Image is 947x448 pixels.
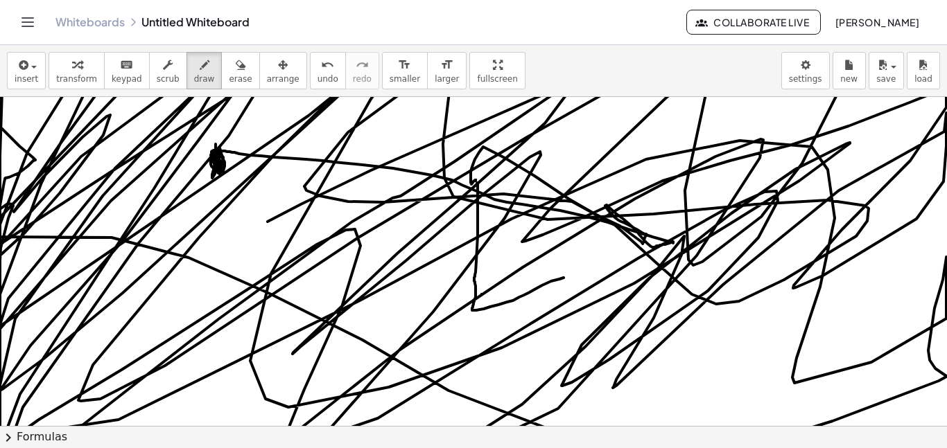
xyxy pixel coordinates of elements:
button: keyboardkeypad [104,52,150,89]
i: format_size [398,57,411,73]
i: format_size [440,57,453,73]
button: undoundo [310,52,346,89]
button: fullscreen [469,52,525,89]
span: erase [229,74,252,84]
span: load [914,74,932,84]
button: transform [49,52,105,89]
span: fullscreen [477,74,517,84]
button: erase [221,52,259,89]
button: [PERSON_NAME] [824,10,930,35]
button: insert [7,52,46,89]
span: scrub [157,74,180,84]
button: Toggle navigation [17,11,39,33]
span: draw [194,74,215,84]
button: format_sizelarger [427,52,467,89]
span: smaller [390,74,420,84]
span: new [840,74,858,84]
span: redo [353,74,372,84]
i: redo [356,57,369,73]
button: Collaborate Live [686,10,821,35]
span: settings [789,74,822,84]
a: Whiteboards [55,15,125,29]
button: arrange [259,52,307,89]
span: transform [56,74,97,84]
span: insert [15,74,38,84]
button: scrub [149,52,187,89]
button: redoredo [345,52,379,89]
span: [PERSON_NAME] [835,16,919,28]
i: keyboard [120,57,133,73]
button: draw [186,52,223,89]
button: save [869,52,904,89]
span: undo [318,74,338,84]
button: settings [781,52,830,89]
button: format_sizesmaller [382,52,428,89]
button: new [833,52,866,89]
span: larger [435,74,459,84]
span: keypad [112,74,142,84]
button: load [907,52,940,89]
span: save [876,74,896,84]
span: arrange [267,74,299,84]
i: undo [321,57,334,73]
span: Collaborate Live [698,16,809,28]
